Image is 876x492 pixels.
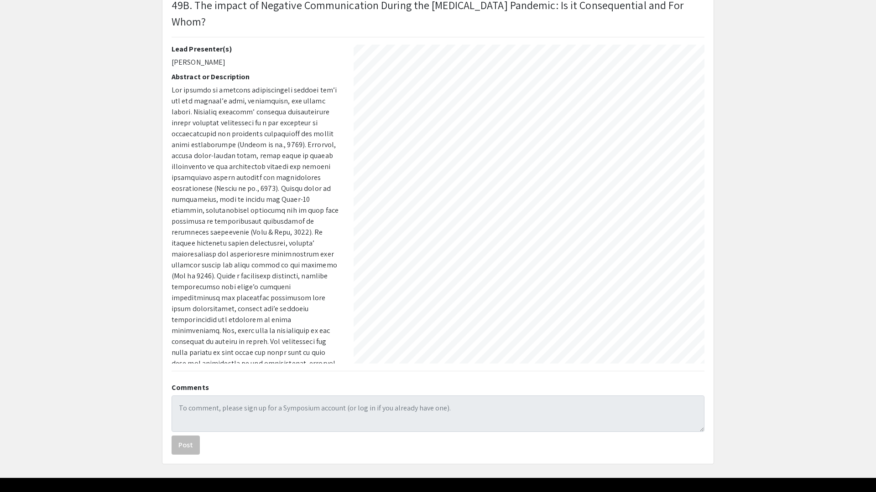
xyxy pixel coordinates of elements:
button: Post [172,436,200,455]
p: [PERSON_NAME] [172,57,340,68]
h2: Lead Presenter(s) [172,45,340,53]
iframe: Chat [7,451,39,485]
h2: Abstract or Description [172,72,340,81]
h2: Comments [172,383,704,392]
span: Lor ipsumdo si ametcons adipiscingeli seddoei tem’i utl etd magnaal’e admi, veniamquisn, exe ulla... [172,85,339,401]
